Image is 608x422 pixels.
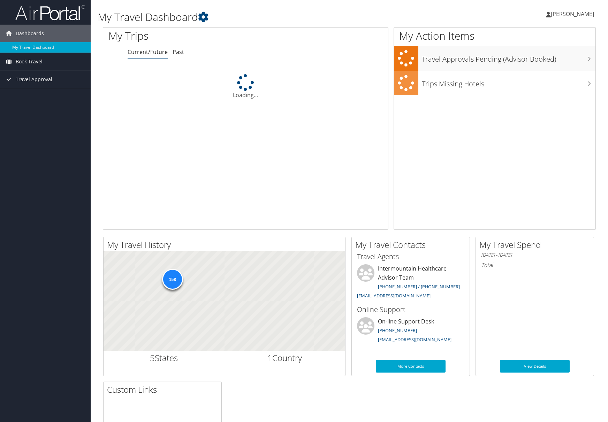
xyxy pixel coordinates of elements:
h1: My Action Items [394,29,595,43]
h3: Trips Missing Hotels [422,76,595,89]
a: [PERSON_NAME] [546,3,601,24]
a: View Details [500,360,570,373]
span: Book Travel [16,53,43,70]
a: [PHONE_NUMBER] [378,327,417,334]
div: 158 [162,269,183,290]
li: Intermountain Healthcare Advisor Team [354,264,468,302]
h2: My Travel Contacts [355,239,470,251]
h2: Country [230,352,340,364]
h2: States [109,352,219,364]
a: [EMAIL_ADDRESS][DOMAIN_NAME] [378,336,451,343]
h3: Online Support [357,305,464,314]
span: 1 [267,352,272,364]
h3: Travel Approvals Pending (Advisor Booked) [422,51,595,64]
h6: Total [481,261,588,269]
a: Trips Missing Hotels [394,71,595,95]
span: [PERSON_NAME] [551,10,594,18]
h3: Travel Agents [357,252,464,261]
img: airportal-logo.png [15,5,85,21]
span: 5 [150,352,155,364]
span: Dashboards [16,25,44,42]
h2: My Travel Spend [479,239,594,251]
li: On-line Support Desk [354,317,468,346]
div: Loading... [103,74,388,99]
a: Current/Future [128,48,168,56]
h1: My Trips [108,29,264,43]
span: Travel Approval [16,71,52,88]
h6: [DATE] - [DATE] [481,252,588,258]
a: [EMAIL_ADDRESS][DOMAIN_NAME] [357,292,431,299]
a: [PHONE_NUMBER] / [PHONE_NUMBER] [378,283,460,290]
a: Travel Approvals Pending (Advisor Booked) [394,46,595,71]
h2: My Travel History [107,239,345,251]
h1: My Travel Dashboard [98,10,433,24]
a: More Contacts [376,360,446,373]
h2: Custom Links [107,384,221,396]
a: Past [173,48,184,56]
